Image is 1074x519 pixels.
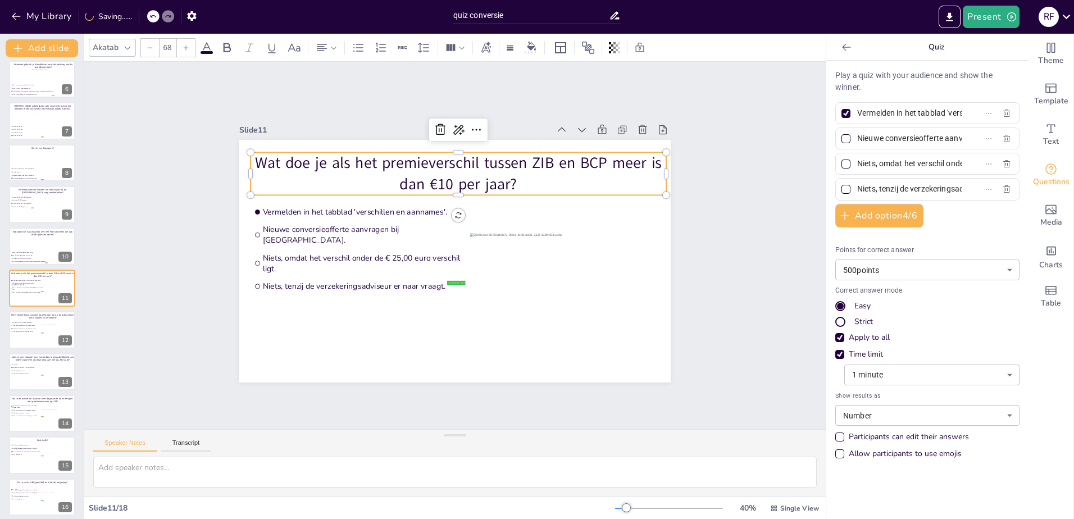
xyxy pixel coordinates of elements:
span: Nee, want dit staat al in de voorwaarden. [12,367,43,368]
div: 8 [62,168,72,178]
div: Add a table [1029,276,1073,317]
p: Hoeveel polissen moeten we medio [DATE] bij [GEOGRAPHIC_DATA] nog voorbereiden? [11,188,75,194]
input: Option 4 [857,181,962,197]
span: Nee, want er is geen bedrijfsschade. [12,322,43,324]
span: Van 50 t/m 60 jaar. [12,126,43,128]
div: 13 [58,377,72,387]
div: 16 [9,479,75,516]
span: Nieuwe conversieofferte aanvragen bij [GEOGRAPHIC_DATA]. [263,224,463,245]
div: Wanneer gebruik je StreetSmart voor de toetsing van de bedrijfsactiviteit?false|editorStreetSmart... [9,61,75,98]
div: Column Count [443,39,468,57]
button: R F [1039,6,1059,28]
span: Data Warehouse. [12,454,43,456]
button: Add slide [6,39,78,57]
span: De HID-medewerker pakt ze zelf op. [12,254,47,256]
div: Strict [854,316,873,327]
span: Alleen als de adviseur dit wil. [12,373,43,375]
span: Niets, tenzij de verzekeringsadviseur er naar vraagt. [12,291,43,293]
div: 15 [58,461,72,471]
span: De verzekeringsadviseur beslist wie de voorbereiding oppakt. [12,261,47,262]
div: 13 [9,353,75,390]
span: Onze AGRO-medewerker pakt ze op. [12,251,47,253]
span: Tussen 32.500 en 37.500 polissen. [12,203,34,204]
div: Change the overall theme [1029,34,1073,74]
span: Vermelden in het tabblad 'verschillen en aannames'. [263,207,463,217]
span: Template [1034,95,1068,107]
input: Option 2 [857,130,962,147]
div: 10 [58,252,72,262]
div: 6 [62,84,72,94]
button: Present [963,6,1019,28]
span: Niets, tenzij de verzekeringsadviseur er naar vraagt. [263,281,463,292]
div: 9 [62,210,72,220]
div: Saving...... [85,11,132,22]
div: Easy [854,301,871,312]
div: 12 [9,311,75,348]
span: Single View [780,504,819,513]
span: Alleen bij een schade boven €10.000. [12,331,43,333]
span: StreetSmart toont geen relevante informatie. [12,94,54,95]
span: Table [1041,297,1061,309]
span: Alleen bij AVB-polissen. [12,370,43,371]
span: Alleen vermelden bij een afwijking / verschil. [12,415,43,417]
span: Een foodtruck. [12,171,43,173]
div: Time limit [835,349,1020,360]
p: Correct answer mode [835,286,1020,296]
p: Wat doen we vanaf [DATE] met een HID-conversie die ook AGRO-polissen raken? [11,230,75,236]
p: Points for correct answer [835,245,1020,256]
div: Add ready made slides [1029,74,1073,115]
div: 7 [62,126,72,136]
p: Wat doe je met de clausule over dagwaarde bij voertuigen met personenvervoer op ZIB? [11,397,75,403]
input: Option 3 [857,156,962,172]
button: Add option4/6 [835,204,923,227]
p: Wat doe je als het premieverschil tussen ZIB en BCP meer is dan €10 per jaar? [11,271,75,278]
div: Add text boxes [1029,115,1073,155]
span: Niets, omdat het verschil onder de € 25,00 euro verschil ligt. [263,253,463,274]
div: Add images, graphics, shapes or video [1029,195,1073,236]
span: Een acculaadstation voor elektrisch werkmaterieel. [12,451,43,453]
span: StreetSmart toont altijd alle activiteiten. [12,84,54,86]
div: Apply to all [849,332,890,343]
button: Export to PowerPoint [939,6,961,28]
div: Allow participants to use emojis [835,448,962,459]
div: Add charts and graphs [1029,236,1073,276]
p: Wanneer gebruik je StreetSmart voor de toetsing van de bedrijfsactiviteit? [11,62,75,69]
span: Vermelden in het tabblad 'verschillen en aannames'. [12,280,43,281]
input: Insert title [453,7,609,24]
button: My Library [8,7,76,25]
div: Time limit [849,349,883,360]
p: Moet je een clausule over ‘secundaire aansprakelijkheid van leden’ opnemen als deze clausule niet... [11,355,75,362]
div: Easy [835,301,1020,312]
span: Een EOS (Energie Opslag Systeem – batterij). [12,489,43,490]
input: Option 1 [857,105,962,121]
span: Niet opnemen, want dit staat ook in de BCP-voorwaarden. [12,405,43,408]
span: We nemen alleen de cataloguswaarde op. [12,409,43,411]
span: Ja, altijd. [12,363,43,365]
div: [PERSON_NAME] arbeidsjaren aan verzekeringservaring hebben [PERSON_NAME] en [PERSON_NAME] samen?f... [9,102,75,139]
span: Van 61 t/m 65 jaar. [12,135,43,137]
span: StreetSmart is leidend boven KvK. [12,88,54,89]
span: Meer dan 37.500 polissen. [12,199,34,201]
div: 11 [58,293,72,303]
span: Mobiele vergaderplek voor in de bouw. [12,174,43,176]
div: Strict [835,316,1020,327]
p: Moet StreetSmart worden opgenomen als op de polis alleen 'extra kosten' is verzekerd? [11,313,75,320]
div: Text effects [477,39,494,57]
p: Ra ra, wat is dit; goed kijken naar de omgeving? [11,480,75,484]
span: Text [1043,135,1059,148]
div: Wat doe je als het premieverschil tussen ZIB en BCP meer is dan €10 per jaar?false|editorVermelde... [9,270,75,307]
span: Terugzetten naar de werkverdeler. [12,257,47,259]
div: Allow participants to use emojis [849,448,962,459]
p: Quiz [855,34,1017,61]
div: Number [835,405,1020,426]
div: 16 [58,502,72,512]
div: Participants can edit their answers [849,431,969,443]
span: Een klimaatregelingssysteem. [12,495,43,497]
span: Questions [1033,176,1070,188]
span: Ja, want extra kosten vallen onder 'Locatie'. [12,328,43,330]
span: Media [1040,216,1062,229]
span: Alleen als de adviseur dit aan ons vraagt. [12,325,43,326]
p: Wat is dit? [11,439,75,442]
span: Nieuwe conversieofferte aanvragen bij [GEOGRAPHIC_DATA]. [12,283,43,286]
button: Transcript [161,439,211,452]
